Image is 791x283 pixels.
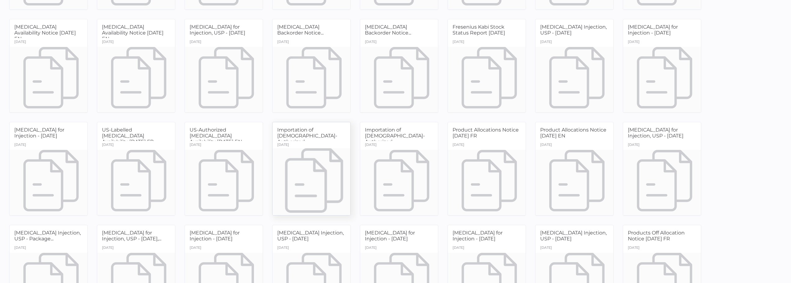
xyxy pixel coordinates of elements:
[365,127,425,151] span: Importation of [DEMOGRAPHIC_DATA]-Authorized [MEDICAL_DATA]...
[14,141,26,150] div: [DATE]
[277,244,289,253] div: [DATE]
[102,141,114,150] div: [DATE]
[102,244,114,253] div: [DATE]
[102,24,163,42] span: [MEDICAL_DATA] Availability Notice [DATE] EN
[365,244,377,253] div: [DATE]
[453,127,519,139] span: Product Allocations Notice [DATE] FR
[365,24,411,36] span: [MEDICAL_DATA] Backorder Notice...
[102,230,161,242] span: [MEDICAL_DATA] for Injection, USP - [DATE],...
[14,244,26,253] div: [DATE]
[190,244,201,253] div: [DATE]
[102,38,114,47] div: [DATE]
[365,141,377,150] div: [DATE]
[14,127,64,139] span: [MEDICAL_DATA] for Injection - [DATE]
[277,127,337,151] span: Importation of [DEMOGRAPHIC_DATA]-Authorized [MEDICAL_DATA]...
[277,230,344,242] span: [MEDICAL_DATA] Injection, USP - [DATE]
[14,38,26,47] div: [DATE]
[628,230,685,242] span: Products Off Allocation Notice [DATE] FR
[453,230,503,242] span: [MEDICAL_DATA] for Injection - [DATE]
[190,127,242,145] span: US-Authorized [MEDICAL_DATA] Availability [DATE] EN
[628,24,678,36] span: [MEDICAL_DATA] for Injection - [DATE]
[628,244,640,253] div: [DATE]
[365,230,415,242] span: [MEDICAL_DATA] for Injection - [DATE]
[190,24,245,36] span: [MEDICAL_DATA] for Injection, USP - [DATE]
[277,24,324,36] span: [MEDICAL_DATA] Backorder Notice...
[14,24,76,42] span: [MEDICAL_DATA] Availability Notice [DATE] EN
[102,127,154,145] span: US-Labelled [MEDICAL_DATA] Availability [DATE] FR
[277,141,289,150] div: [DATE]
[453,24,505,36] span: Fresenius Kabi Stock Status Report [DATE]
[628,141,640,150] div: [DATE]
[453,38,464,47] div: [DATE]
[540,141,552,150] div: [DATE]
[540,244,552,253] div: [DATE]
[540,24,607,36] span: [MEDICAL_DATA] Injection, USP - [DATE]
[453,141,464,150] div: [DATE]
[277,38,289,47] div: [DATE]
[628,127,683,139] span: [MEDICAL_DATA] for Injection, USP - [DATE]
[628,38,640,47] div: [DATE]
[453,244,464,253] div: [DATE]
[190,141,201,150] div: [DATE]
[540,230,607,242] span: [MEDICAL_DATA] Injection, USP - [DATE]
[190,230,240,242] span: [MEDICAL_DATA] for Injection - [DATE]
[190,38,201,47] div: [DATE]
[540,38,552,47] div: [DATE]
[14,230,81,242] span: [MEDICAL_DATA] Injection, USP - Package...
[365,38,377,47] div: [DATE]
[540,127,606,139] span: Product Allocations Notice [DATE] EN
